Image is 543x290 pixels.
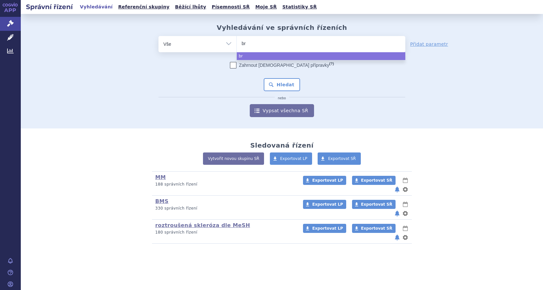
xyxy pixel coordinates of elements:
[275,96,289,100] i: nebo
[402,186,409,193] button: nastavení
[280,156,308,161] span: Exportovat LP
[361,202,392,207] span: Exportovat SŘ
[155,222,250,228] a: roztroušená skleróza dle MeSH
[303,176,346,185] a: Exportovat LP
[312,202,343,207] span: Exportovat LP
[303,224,346,233] a: Exportovat LP
[155,174,166,180] a: MM
[312,226,343,231] span: Exportovat LP
[410,41,448,47] a: Přidat parametr
[303,200,346,209] a: Exportovat LP
[155,206,295,211] p: 330 správních řízení
[116,3,171,11] a: Referenční skupiny
[402,176,409,184] button: lhůty
[352,176,396,185] a: Exportovat SŘ
[352,224,396,233] a: Exportovat SŘ
[352,200,396,209] a: Exportovat SŘ
[312,178,343,183] span: Exportovat LP
[329,62,334,66] abbr: (?)
[78,3,115,11] a: Vyhledávání
[402,234,409,241] button: nastavení
[328,156,356,161] span: Exportovat SŘ
[155,182,295,187] p: 188 správních řízení
[318,152,361,165] a: Exportovat SŘ
[280,3,319,11] a: Statistiky SŘ
[173,3,208,11] a: Běžící lhůty
[21,2,78,11] h2: Správní řízení
[402,210,409,217] button: nastavení
[394,210,400,217] button: notifikace
[402,224,409,232] button: lhůty
[250,141,313,149] h2: Sledovaná řízení
[250,104,314,117] a: Vypsat všechna SŘ
[253,3,279,11] a: Moje SŘ
[361,226,392,231] span: Exportovat SŘ
[155,230,295,235] p: 180 správních řízení
[203,152,264,165] a: Vytvořit novou skupinu SŘ
[270,152,312,165] a: Exportovat LP
[217,24,347,31] h2: Vyhledávání ve správních řízeních
[361,178,392,183] span: Exportovat SŘ
[402,200,409,208] button: lhůty
[237,52,405,60] li: br
[394,234,400,241] button: notifikace
[230,62,334,68] label: Zahrnout [DEMOGRAPHIC_DATA] přípravky
[210,3,252,11] a: Písemnosti SŘ
[264,78,300,91] button: Hledat
[394,186,400,193] button: notifikace
[155,198,169,204] a: BMS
